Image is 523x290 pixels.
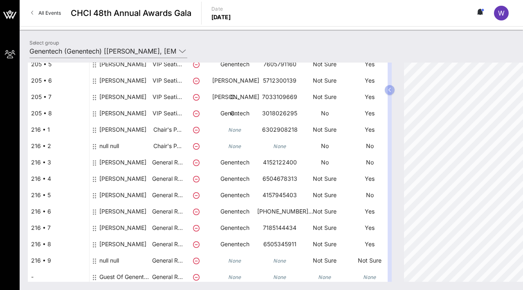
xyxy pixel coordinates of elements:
[99,56,146,79] div: Veronica Sandoval
[99,269,151,285] div: Guest Of Genentech
[347,236,392,252] p: Yes
[302,121,347,138] p: Not Sure
[347,121,392,138] p: Yes
[257,56,302,72] p: 7605791160
[302,89,347,105] p: Not Sure
[347,203,392,220] p: Yes
[273,143,286,149] i: None
[347,89,392,105] p: Yes
[99,105,146,128] div: Ravi Upadhyay
[28,121,89,138] div: 216 • 1
[257,89,302,105] p: 7033109669
[99,154,146,177] div: Whitney Ellis
[228,274,241,280] i: None
[151,220,184,236] p: General R…
[99,220,146,243] div: Vegia Jackson
[99,121,146,144] div: Evelyn Hernandez
[347,138,392,154] p: No
[347,154,392,171] p: No
[228,143,241,149] i: None
[28,236,89,252] div: 216 • 8
[302,220,347,236] p: Not Sure
[99,203,146,226] div: Kim Nettles
[28,203,89,220] div: 216 • 6
[212,236,257,252] p: Genentech
[151,121,184,138] p: Chair's P…
[38,10,61,16] span: All Events
[363,274,376,280] i: None
[257,154,302,171] p: 4152122400
[257,171,302,187] p: 6504678313
[211,13,231,21] p: [DATE]
[302,72,347,89] p: Not Sure
[151,154,184,171] p: General R…
[302,138,347,154] p: No
[273,258,286,264] i: None
[347,187,392,203] p: No
[302,105,347,121] p: No
[71,7,191,19] span: CHCI 48th Annual Awards Gala
[212,203,257,220] p: Genentech
[302,187,347,203] p: Not Sure
[212,56,257,72] p: Genentech
[212,154,257,171] p: Genentech
[28,56,89,72] div: 205 • 5
[257,72,302,89] p: 5712300139
[347,220,392,236] p: Yes
[347,252,392,269] p: Not Sure
[151,105,184,121] p: VIP Seati…
[28,105,89,121] div: 205 • 8
[29,40,59,46] label: Select group
[212,171,257,187] p: Genentech
[28,72,89,89] div: 205 • 6
[257,187,302,203] p: 4157945403
[318,274,331,280] i: None
[99,89,146,128] div: Audrey Escobedo
[26,7,66,20] a: All Events
[212,220,257,236] p: Genentech
[151,171,184,187] p: General R…
[151,269,184,285] p: General R…
[151,89,184,105] p: VIP Seati…
[28,269,89,285] div: -
[347,56,392,72] p: Yes
[257,220,302,236] p: 7185144434
[257,121,302,138] p: 6302908218
[99,72,146,112] div: Fabian Sandoval
[347,72,392,89] p: Yes
[151,236,184,252] p: General R…
[257,236,302,252] p: 6505345911
[212,89,257,121] p: [PERSON_NAME] C…
[302,203,347,220] p: Not Sure
[28,138,89,154] div: 216 • 2
[212,72,257,105] p: [PERSON_NAME] C…
[257,203,302,220] p: [PHONE_NUMBER]…
[28,154,89,171] div: 216 • 3
[99,252,119,275] div: null null
[99,187,146,210] div: Jayson Johnson
[211,5,231,13] p: Date
[347,171,392,187] p: Yes
[347,105,392,121] p: Yes
[28,89,89,105] div: 205 • 7
[212,187,257,203] p: Genentech
[151,187,184,203] p: General R…
[99,236,146,259] div: Rocio Diaz
[302,154,347,171] p: No
[302,56,347,72] p: Not Sure
[228,258,241,264] i: None
[151,252,184,269] p: General R…
[151,138,184,154] p: Chair's P…
[28,220,89,236] div: 216 • 7
[302,252,347,269] p: Not Sure
[302,171,347,187] p: Not Sure
[99,171,146,193] div: Oscar Martinez-Fain
[302,236,347,252] p: Not Sure
[257,105,302,121] p: 3018026295
[498,9,505,17] span: W
[28,187,89,203] div: 216 • 5
[151,203,184,220] p: General R…
[28,171,89,187] div: 216 • 4
[99,138,119,161] div: null null
[28,252,89,269] div: 216 • 9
